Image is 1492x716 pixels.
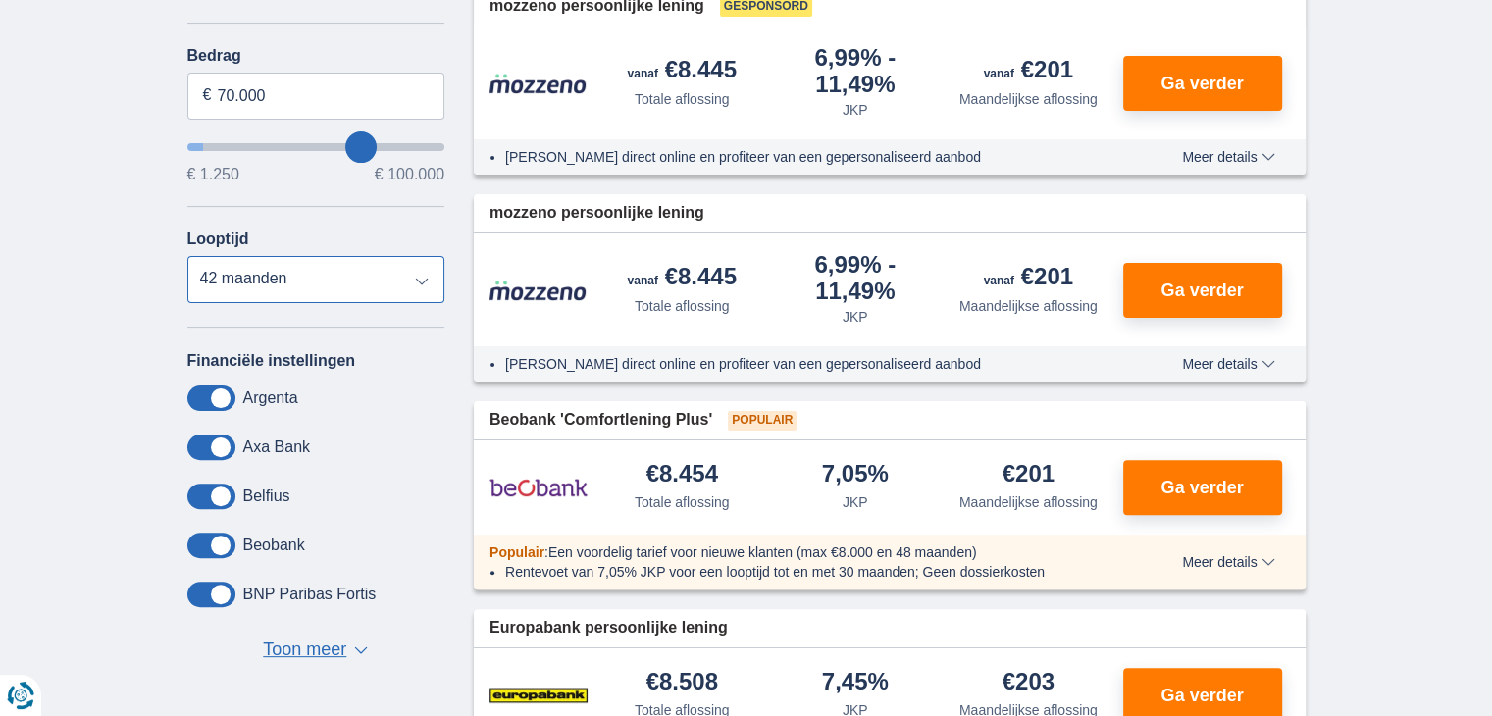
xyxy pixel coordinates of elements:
span: Ga verder [1160,281,1243,299]
img: product.pl.alt Beobank [489,463,588,512]
label: BNP Paribas Fortis [243,586,377,603]
div: Maandelijkse aflossing [959,89,1098,109]
div: €201 [984,58,1073,85]
div: 7,05% [822,462,889,488]
span: Europabank persoonlijke lening [489,617,728,639]
span: Meer details [1182,150,1274,164]
div: Maandelijkse aflossing [959,492,1098,512]
button: Ga verder [1123,460,1282,515]
span: € 1.250 [187,167,239,182]
div: 7,45% [822,670,889,696]
div: Totale aflossing [635,89,730,109]
span: Ga verder [1160,687,1243,704]
label: Financiële instellingen [187,352,356,370]
div: JKP [843,307,868,327]
div: Maandelijkse aflossing [959,296,1098,316]
div: : [474,542,1126,562]
li: [PERSON_NAME] direct online en profiteer van een gepersonaliseerd aanbod [505,354,1110,374]
div: JKP [843,100,868,120]
li: Rentevoet van 7,05% JKP voor een looptijd tot en met 30 maanden; Geen dossierkosten [505,562,1110,582]
span: Meer details [1182,555,1274,569]
span: Ga verder [1160,479,1243,496]
label: Argenta [243,389,298,407]
span: Toon meer [263,638,346,663]
span: € 100.000 [375,167,444,182]
div: Totale aflossing [635,492,730,512]
div: JKP [843,492,868,512]
div: €8.454 [646,462,718,488]
span: Populair [728,411,797,431]
span: Meer details [1182,357,1274,371]
div: €203 [1003,670,1055,696]
div: €8.445 [628,265,737,292]
label: Axa Bank [243,438,310,456]
div: €8.508 [646,670,718,696]
button: Meer details [1167,554,1289,570]
button: Ga verder [1123,263,1282,318]
div: 6,99% [777,46,935,96]
button: Ga verder [1123,56,1282,111]
label: Looptijd [187,230,249,248]
input: wantToBorrow [187,143,445,151]
label: Beobank [243,537,305,554]
div: €201 [1003,462,1055,488]
span: Een voordelig tarief voor nieuwe klanten (max €8.000 en 48 maanden) [548,544,977,560]
div: 6,99% [777,253,935,303]
div: €201 [984,265,1073,292]
span: Populair [489,544,544,560]
span: Beobank 'Comfortlening Plus' [489,409,712,432]
button: Meer details [1167,356,1289,372]
li: [PERSON_NAME] direct online en profiteer van een gepersonaliseerd aanbod [505,147,1110,167]
span: mozzeno persoonlijke lening [489,202,704,225]
div: €8.445 [628,58,737,85]
div: Totale aflossing [635,296,730,316]
span: ▼ [354,646,368,654]
span: Ga verder [1160,75,1243,92]
button: Toon meer ▼ [257,637,374,664]
img: product.pl.alt Mozzeno [489,280,588,301]
label: Belfius [243,487,290,505]
label: Bedrag [187,47,445,65]
span: € [203,84,212,107]
button: Meer details [1167,149,1289,165]
img: product.pl.alt Mozzeno [489,73,588,94]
